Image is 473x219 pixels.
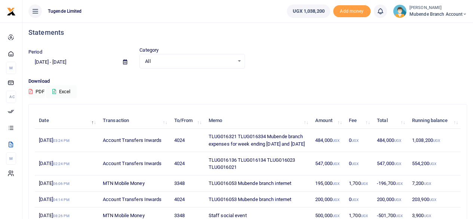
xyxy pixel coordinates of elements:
td: 4024 [170,192,205,208]
small: 03:24 PM [53,139,70,143]
a: profile-user [PERSON_NAME] Mubende Branch Account [393,4,467,18]
td: TLUG016136 TLUG016134 TLUG016023 TLUG016021 [205,152,311,175]
td: 547,000 [311,152,345,175]
td: 200,000 [373,192,408,208]
small: UGX [332,139,340,143]
img: profile-user [393,4,406,18]
small: 02:24 PM [53,162,70,166]
td: Account Transfers Inwards [99,129,170,152]
small: 06:06 PM [53,182,70,186]
span: Add money [333,5,371,18]
td: 0 [345,129,373,152]
a: Add money [333,8,371,13]
td: 0 [345,152,373,175]
td: 0 [345,192,373,208]
small: UGX [394,162,401,166]
td: MTN Mobile Money [99,176,170,192]
small: UGX [396,214,403,218]
th: To/From: activate to sort column ascending [170,113,205,129]
small: UGX [351,162,359,166]
button: Excel [46,85,77,98]
td: TLUG016321 TLUG016334 Mubende branch expenses for week ending [DATE] and [DATE] [205,129,311,152]
label: Period [28,48,42,56]
small: UGX [394,139,401,143]
td: 547,000 [373,152,408,175]
li: M [6,62,16,74]
td: 3348 [170,176,205,192]
small: UGX [429,162,436,166]
label: Category [139,46,159,54]
td: 4024 [170,152,205,175]
small: [PERSON_NAME] [409,5,467,11]
li: Wallet ballance [284,4,333,18]
th: Total: activate to sort column ascending [373,113,408,129]
span: All [145,58,234,65]
small: UGX [360,182,368,186]
td: 484,000 [373,129,408,152]
td: 1,038,200 [408,129,461,152]
td: 7,200 [408,176,461,192]
small: UGX [332,162,340,166]
td: 200,000 [311,192,345,208]
th: Transaction: activate to sort column ascending [99,113,170,129]
td: 203,900 [408,192,461,208]
small: UGX [394,198,401,202]
td: [DATE] [35,192,99,208]
td: Account Transfers Inwards [99,192,170,208]
td: 1,700 [345,176,373,192]
span: Tugende Limited [45,8,85,15]
th: Date: activate to sort column descending [35,113,99,129]
img: logo-small [7,7,16,16]
th: Amount: activate to sort column ascending [311,113,345,129]
small: UGX [429,198,436,202]
td: [DATE] [35,152,99,175]
small: UGX [351,139,359,143]
li: M [6,152,16,165]
small: UGX [351,198,359,202]
th: Running balance: activate to sort column ascending [408,113,461,129]
td: Account Transfers Inwards [99,152,170,175]
td: TLUG016053 Mubende branch internet [205,176,311,192]
small: UGX [332,214,340,218]
td: [DATE] [35,129,99,152]
small: UGX [332,198,340,202]
span: Mubende Branch Account [409,11,467,18]
li: Ac [6,91,16,103]
td: 554,200 [408,152,461,175]
td: -196,700 [373,176,408,192]
a: logo-small logo-large logo-large [7,8,16,14]
th: Memo: activate to sort column ascending [205,113,311,129]
td: [DATE] [35,176,99,192]
small: UGX [424,214,431,218]
li: Toup your wallet [333,5,371,18]
h4: Statements [28,28,467,37]
td: 4024 [170,129,205,152]
small: UGX [424,182,431,186]
th: Fee: activate to sort column ascending [345,113,373,129]
span: UGX 1,038,200 [292,7,324,15]
small: UGX [396,182,403,186]
small: UGX [332,182,340,186]
small: 04:14 PM [53,198,70,202]
td: TLUG016053 Mubende branch internet [205,192,311,208]
td: 484,000 [311,129,345,152]
small: 08:26 PM [53,214,70,218]
small: UGX [433,139,440,143]
p: Download [28,77,467,85]
input: select period [28,56,117,69]
a: UGX 1,038,200 [287,4,330,18]
small: UGX [360,214,368,218]
button: PDF [28,85,45,98]
td: 195,000 [311,176,345,192]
